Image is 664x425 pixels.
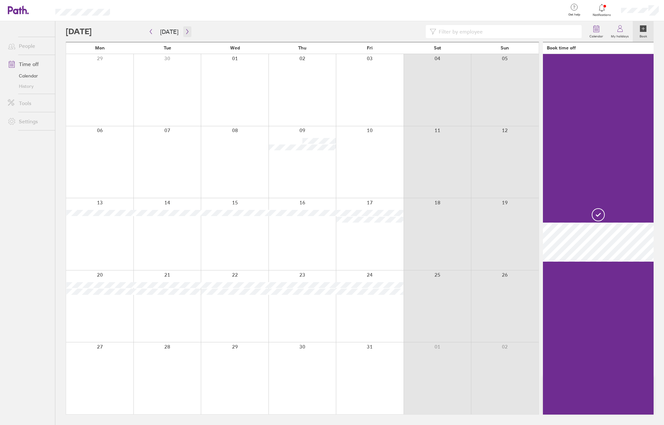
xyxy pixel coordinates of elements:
span: Sun [501,45,509,50]
span: Sat [434,45,441,50]
a: Tools [3,97,55,110]
span: Mon [95,45,105,50]
label: Calendar [586,33,607,38]
button: [DATE] [155,26,184,37]
a: Settings [3,115,55,128]
a: Notifications [591,3,613,17]
span: Get help [564,13,585,17]
div: Book time off [547,45,576,50]
input: Filter by employee [436,25,578,38]
label: Book [636,33,651,38]
a: Book [633,21,654,42]
span: Wed [230,45,240,50]
a: My holidays [607,21,633,42]
span: Fri [367,45,373,50]
a: Calendar [586,21,607,42]
span: Notifications [591,13,613,17]
a: People [3,39,55,52]
a: History [3,81,55,91]
span: Thu [298,45,306,50]
a: Calendar [3,71,55,81]
label: My holidays [607,33,633,38]
span: Tue [164,45,171,50]
a: Time off [3,58,55,71]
